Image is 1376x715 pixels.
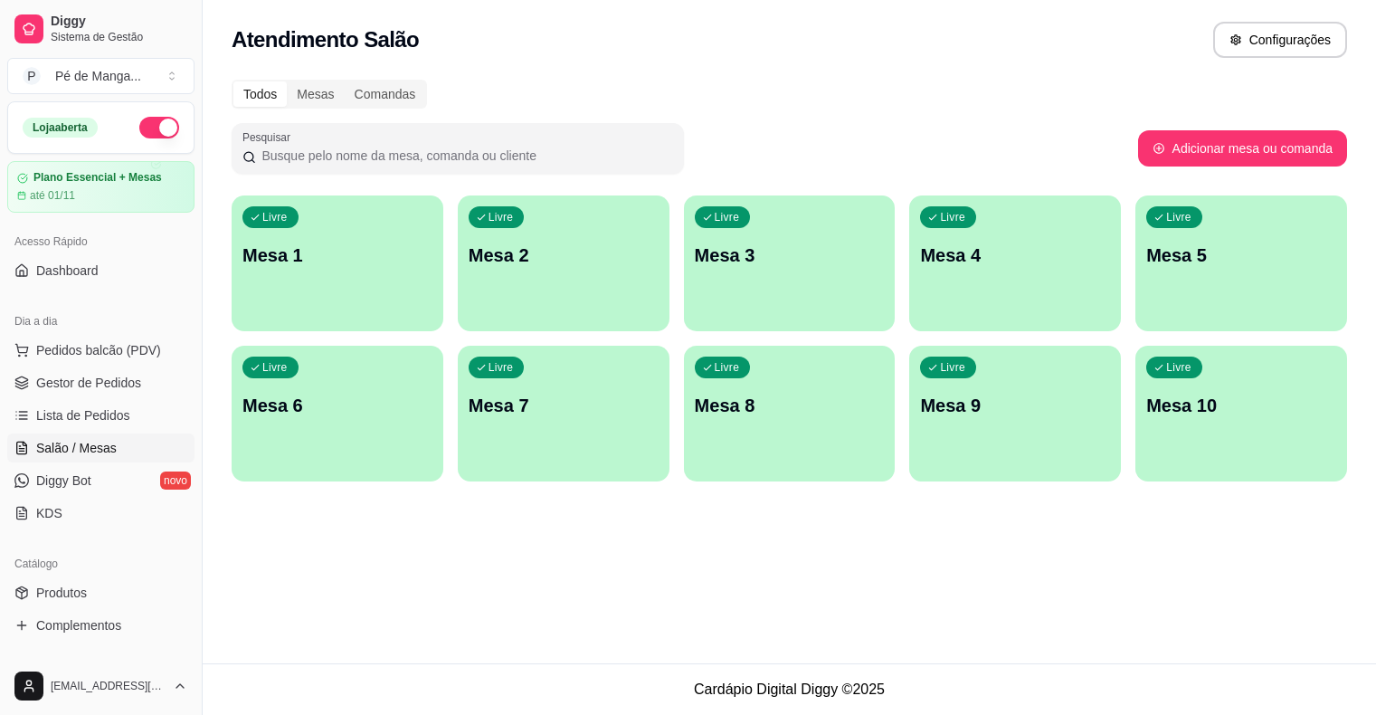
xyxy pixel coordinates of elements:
[7,161,195,213] a: Plano Essencial + Mesasaté 01/11
[36,262,99,280] span: Dashboard
[242,393,432,418] p: Mesa 6
[55,67,141,85] div: Pé de Manga ...
[489,210,514,224] p: Livre
[7,466,195,495] a: Diggy Botnovo
[233,81,287,107] div: Todos
[7,368,195,397] a: Gestor de Pedidos
[30,188,75,203] article: até 01/11
[36,341,161,359] span: Pedidos balcão (PDV)
[1135,195,1347,331] button: LivreMesa 5
[256,147,673,165] input: Pesquisar
[51,679,166,693] span: [EMAIL_ADDRESS][DOMAIN_NAME]
[1135,346,1347,481] button: LivreMesa 10
[920,243,1110,268] p: Mesa 4
[7,434,195,462] a: Salão / Mesas
[1146,393,1336,418] p: Mesa 10
[242,243,432,268] p: Mesa 1
[262,360,288,375] p: Livre
[458,195,669,331] button: LivreMesa 2
[242,129,297,145] label: Pesquisar
[940,210,965,224] p: Livre
[51,30,187,44] span: Sistema de Gestão
[36,439,117,457] span: Salão / Mesas
[684,346,896,481] button: LivreMesa 8
[920,393,1110,418] p: Mesa 9
[7,307,195,336] div: Dia a dia
[909,346,1121,481] button: LivreMesa 9
[7,401,195,430] a: Lista de Pedidos
[489,360,514,375] p: Livre
[203,663,1376,715] footer: Cardápio Digital Diggy © 2025
[940,360,965,375] p: Livre
[7,336,195,365] button: Pedidos balcão (PDV)
[232,25,419,54] h2: Atendimento Salão
[909,195,1121,331] button: LivreMesa 4
[695,243,885,268] p: Mesa 3
[7,549,195,578] div: Catálogo
[7,58,195,94] button: Select a team
[695,393,885,418] p: Mesa 8
[345,81,426,107] div: Comandas
[262,210,288,224] p: Livre
[232,346,443,481] button: LivreMesa 6
[1166,210,1191,224] p: Livre
[715,360,740,375] p: Livre
[36,616,121,634] span: Complementos
[23,118,98,138] div: Loja aberta
[7,611,195,640] a: Complementos
[36,584,87,602] span: Produtos
[287,81,344,107] div: Mesas
[7,578,195,607] a: Produtos
[1146,243,1336,268] p: Mesa 5
[36,406,130,424] span: Lista de Pedidos
[469,393,659,418] p: Mesa 7
[7,227,195,256] div: Acesso Rápido
[139,117,179,138] button: Alterar Status
[36,472,91,490] span: Diggy Bot
[33,171,162,185] article: Plano Essencial + Mesas
[458,346,669,481] button: LivreMesa 7
[23,67,41,85] span: P
[7,256,195,285] a: Dashboard
[36,504,62,522] span: KDS
[7,7,195,51] a: DiggySistema de Gestão
[51,14,187,30] span: Diggy
[1213,22,1347,58] button: Configurações
[469,243,659,268] p: Mesa 2
[7,499,195,528] a: KDS
[36,374,141,392] span: Gestor de Pedidos
[1138,130,1347,167] button: Adicionar mesa ou comanda
[684,195,896,331] button: LivreMesa 3
[7,664,195,708] button: [EMAIL_ADDRESS][DOMAIN_NAME]
[715,210,740,224] p: Livre
[1166,360,1191,375] p: Livre
[232,195,443,331] button: LivreMesa 1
